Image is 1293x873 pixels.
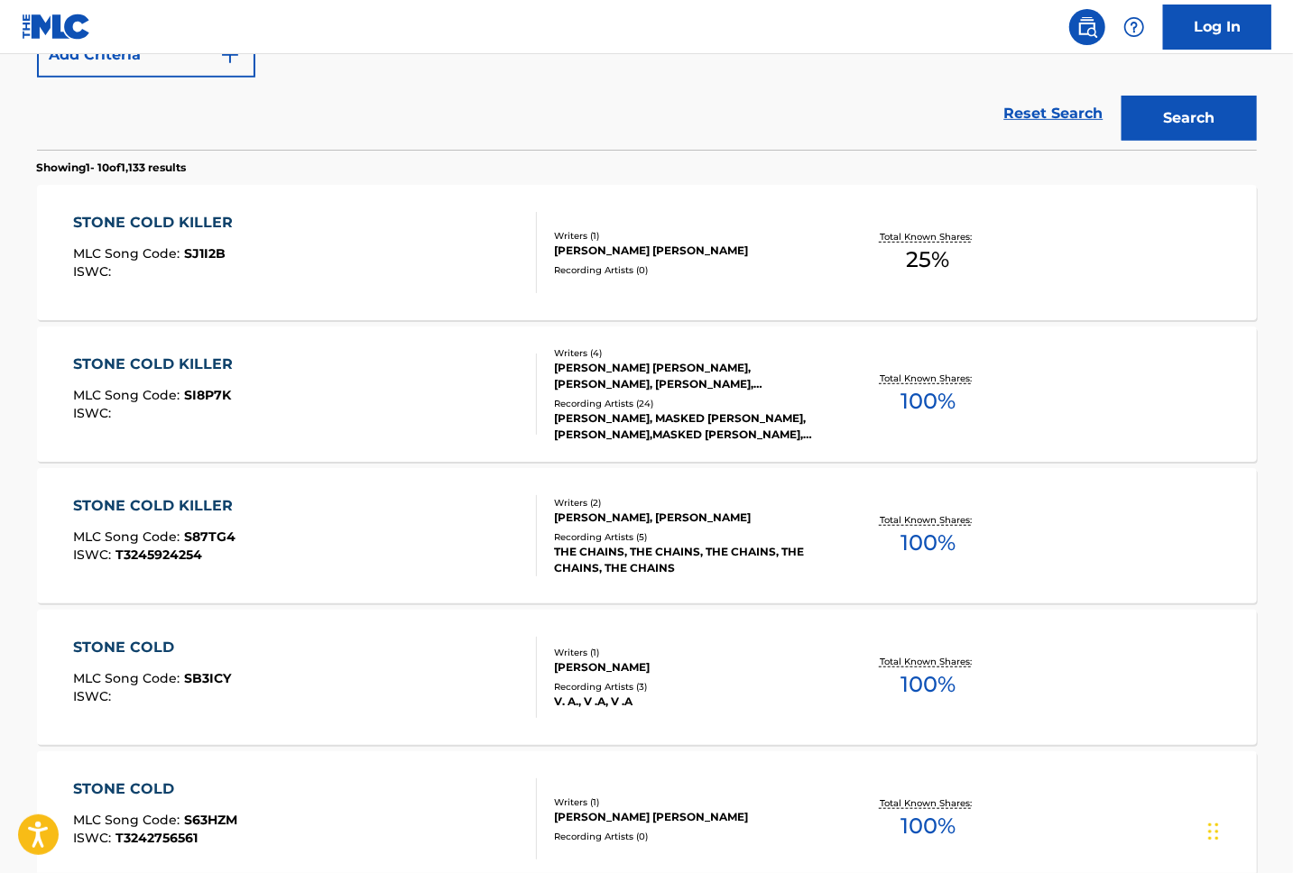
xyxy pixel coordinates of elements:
span: ISWC : [73,263,115,280]
span: 100 % [900,668,956,701]
div: [PERSON_NAME] [PERSON_NAME], [PERSON_NAME], [PERSON_NAME], [PERSON_NAME] [554,360,827,392]
div: [PERSON_NAME] [PERSON_NAME] [554,243,827,259]
div: STONE COLD [73,778,237,800]
button: Add Criteria [37,32,255,78]
img: 9d2ae6d4665cec9f34b9.svg [219,44,241,66]
span: MLC Song Code : [73,245,184,262]
span: S63HZM [184,812,237,828]
div: Help [1116,9,1152,45]
span: SJ1I2B [184,245,226,262]
p: Total Known Shares: [880,372,976,385]
div: Writers ( 1 ) [554,795,827,809]
div: THE CHAINS, THE CHAINS, THE CHAINS, THE CHAINS, THE CHAINS [554,544,827,576]
span: 100 % [900,385,956,418]
span: ISWC : [73,405,115,421]
div: Writers ( 2 ) [554,496,827,510]
a: Log In [1163,5,1271,50]
iframe: Chat Widget [1203,786,1293,873]
p: Total Known Shares: [880,796,976,810]
span: ISWC : [73,688,115,704]
img: MLC Logo [22,14,91,40]
span: SI8P7K [184,387,231,403]
a: Public Search [1069,9,1105,45]
span: MLC Song Code : [73,528,184,545]
span: S87TG4 [184,528,236,545]
p: Total Known Shares: [880,513,976,527]
a: STONE COLD KILLERMLC Song Code:SI8P7KISWC:Writers (4)[PERSON_NAME] [PERSON_NAME], [PERSON_NAME], ... [37,326,1257,462]
div: Recording Artists ( 3 ) [554,680,827,694]
a: STONE COLD KILLERMLC Song Code:SJ1I2BISWC:Writers (1)[PERSON_NAME] [PERSON_NAME]Recording Artists... [37,185,1257,320]
div: Writers ( 1 ) [554,646,827,659]
a: STONE COLD KILLERMLC Song Code:S87TG4ISWC:T3245924254Writers (2)[PERSON_NAME], [PERSON_NAME]Recor... [37,468,1257,603]
span: 25 % [906,244,949,276]
span: MLC Song Code : [73,812,184,828]
div: STONE COLD KILLER [73,495,242,517]
div: Writers ( 1 ) [554,229,827,243]
div: [PERSON_NAME], MASKED [PERSON_NAME], [PERSON_NAME],MASKED [PERSON_NAME], [PERSON_NAME]|MASKED [PE... [554,410,827,443]
div: [PERSON_NAME] [554,659,827,675]
div: STONE COLD [73,637,231,658]
p: Total Known Shares: [880,655,976,668]
span: ISWC : [73,547,115,563]
div: Recording Artists ( 5 ) [554,530,827,544]
div: Recording Artists ( 0 ) [554,830,827,843]
p: Showing 1 - 10 of 1,133 results [37,160,187,176]
div: [PERSON_NAME], [PERSON_NAME] [554,510,827,526]
div: STONE COLD KILLER [73,354,242,375]
div: [PERSON_NAME] [PERSON_NAME] [554,809,827,825]
img: search [1076,16,1098,38]
span: SB3ICY [184,670,231,686]
span: T3242756561 [115,830,198,846]
div: STONE COLD KILLER [73,212,242,234]
span: 100 % [900,527,956,559]
a: Reset Search [995,94,1113,133]
img: help [1123,16,1145,38]
div: Recording Artists ( 0 ) [554,263,827,277]
p: Total Known Shares: [880,230,976,244]
span: ISWC : [73,830,115,846]
div: Drag [1208,804,1219,859]
div: Writers ( 4 ) [554,346,827,360]
span: 100 % [900,810,956,842]
div: Recording Artists ( 24 ) [554,397,827,410]
button: Search [1122,96,1257,141]
div: V. A., V .A, V .A [554,694,827,710]
span: MLC Song Code : [73,387,184,403]
span: MLC Song Code : [73,670,184,686]
span: T3245924254 [115,547,202,563]
a: STONE COLDMLC Song Code:SB3ICYISWC:Writers (1)[PERSON_NAME]Recording Artists (3)V. A., V .A, V .A... [37,610,1257,745]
